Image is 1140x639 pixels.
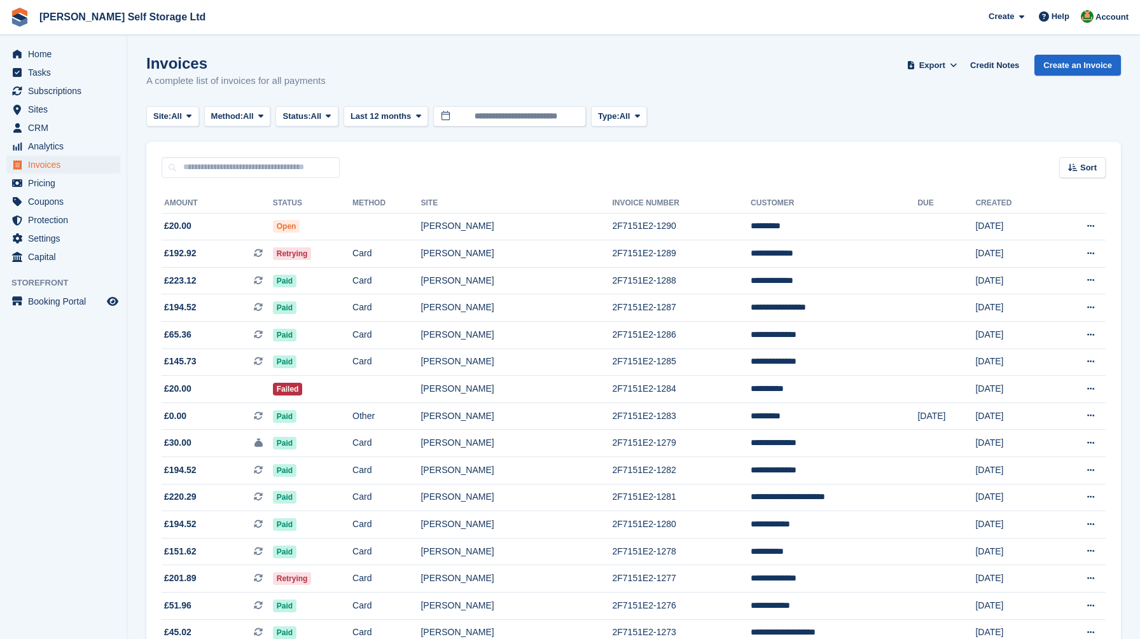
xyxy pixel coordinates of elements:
th: Status [273,193,352,214]
span: Coupons [28,193,104,210]
td: Card [352,267,421,294]
td: [PERSON_NAME] [421,240,612,268]
td: [DATE] [975,565,1050,593]
td: 2F7151E2-1288 [612,267,751,294]
td: [PERSON_NAME] [421,484,612,511]
span: £51.96 [164,599,191,612]
td: Card [352,511,421,539]
td: Other [352,402,421,430]
td: [DATE] [975,322,1050,349]
td: Card [352,430,421,457]
a: menu [6,119,120,137]
span: Home [28,45,104,63]
a: menu [6,137,120,155]
td: [DATE] [975,348,1050,376]
span: All [311,110,322,123]
td: 2F7151E2-1281 [612,484,751,511]
span: Paid [273,329,296,341]
span: Paid [273,275,296,287]
span: Subscriptions [28,82,104,100]
td: Card [352,565,421,593]
span: Account [1095,11,1129,24]
td: 2F7151E2-1278 [612,538,751,565]
td: [PERSON_NAME] [421,348,612,376]
span: Status: [282,110,310,123]
span: £20.00 [164,382,191,395]
span: Retrying [273,247,312,260]
span: £145.73 [164,355,197,368]
a: menu [6,45,120,63]
span: Site: [153,110,171,123]
td: [DATE] [975,267,1050,294]
span: Sort [1080,161,1097,174]
td: Card [352,348,421,376]
span: Paid [273,546,296,558]
span: £194.52 [164,464,197,477]
th: Due [917,193,975,214]
a: menu [6,292,120,310]
span: All [171,110,182,123]
td: [DATE] [975,593,1050,620]
span: £192.92 [164,247,197,260]
h1: Invoices [146,55,326,72]
span: £223.12 [164,274,197,287]
td: [PERSON_NAME] [421,294,612,322]
th: Site [421,193,612,214]
button: Method: All [204,106,271,127]
span: Open [273,220,300,233]
span: £220.29 [164,490,197,504]
td: [PERSON_NAME] [421,565,612,593]
span: £194.52 [164,301,197,314]
span: £20.00 [164,219,191,233]
span: Paid [273,600,296,612]
td: Card [352,484,421,511]
td: [DATE] [975,213,1050,240]
a: menu [6,156,120,174]
span: Paid [273,437,296,450]
td: [DATE] [975,484,1050,511]
td: [DATE] [975,538,1050,565]
span: Sites [28,100,104,118]
span: Retrying [273,572,312,585]
span: Settings [28,230,104,247]
td: [PERSON_NAME] [421,457,612,484]
button: Site: All [146,106,199,127]
span: £65.36 [164,328,191,341]
td: [DATE] [975,511,1050,539]
td: [DATE] [975,402,1050,430]
span: Analytics [28,137,104,155]
a: menu [6,230,120,247]
span: Help [1052,10,1069,23]
span: £201.89 [164,572,197,585]
button: Type: All [591,106,647,127]
a: Create an Invoice [1034,55,1121,76]
td: [PERSON_NAME] [421,511,612,539]
span: Paid [273,301,296,314]
td: [DATE] [917,402,975,430]
span: Capital [28,248,104,266]
span: £30.00 [164,436,191,450]
span: Create [989,10,1014,23]
td: [DATE] [975,240,1050,268]
span: Type: [598,110,620,123]
a: menu [6,82,120,100]
th: Method [352,193,421,214]
td: [DATE] [975,376,1050,403]
a: menu [6,174,120,192]
p: A complete list of invoices for all payments [146,74,326,88]
span: Invoices [28,156,104,174]
td: [DATE] [975,294,1050,322]
span: £45.02 [164,626,191,639]
td: 2F7151E2-1284 [612,376,751,403]
a: menu [6,211,120,229]
a: menu [6,248,120,266]
span: Failed [273,383,303,395]
td: Card [352,593,421,620]
td: [PERSON_NAME] [421,402,612,430]
a: menu [6,100,120,118]
td: [PERSON_NAME] [421,538,612,565]
a: menu [6,64,120,81]
td: [DATE] [975,430,1050,457]
span: All [620,110,630,123]
img: Joshua Wild [1081,10,1094,23]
